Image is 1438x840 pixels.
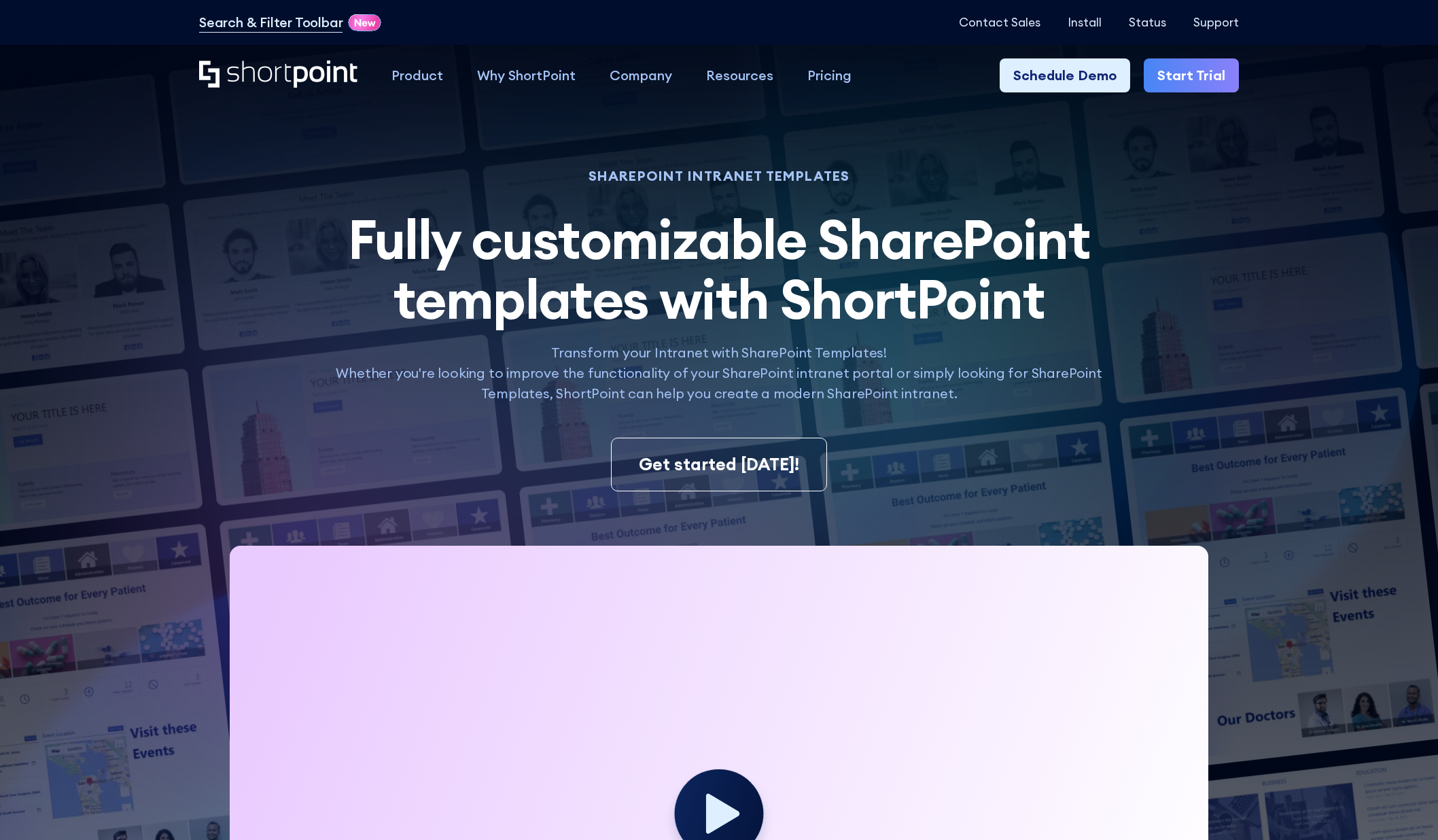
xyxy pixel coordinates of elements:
[321,343,1117,404] p: Transform your Intranet with SharePoint Templates! Whether you're looking to improve the function...
[611,438,827,492] a: Get started [DATE]!
[593,58,689,92] a: Company
[348,205,1091,333] span: Fully customizable SharePoint templates with ShortPoint
[706,65,773,86] div: Resources
[959,16,1040,29] a: Contact Sales
[199,60,357,90] a: Home
[391,65,443,86] div: Product
[374,58,460,92] a: Product
[610,65,672,86] div: Company
[807,65,852,86] div: Pricing
[1370,775,1438,840] iframe: Chat Widget
[477,65,576,86] div: Why ShortPoint
[321,170,1117,182] h1: SHAREPOINT INTRANET TEMPLATES
[689,58,790,92] a: Resources
[790,58,869,92] a: Pricing
[199,12,343,33] a: Search & Filter Toolbar
[460,58,593,92] a: Why ShortPoint
[1000,58,1130,92] a: Schedule Demo
[1144,58,1239,92] a: Start Trial
[1193,16,1239,29] a: Support
[1068,16,1102,29] a: Install
[1129,16,1166,29] a: Status
[639,452,799,478] div: Get started [DATE]!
